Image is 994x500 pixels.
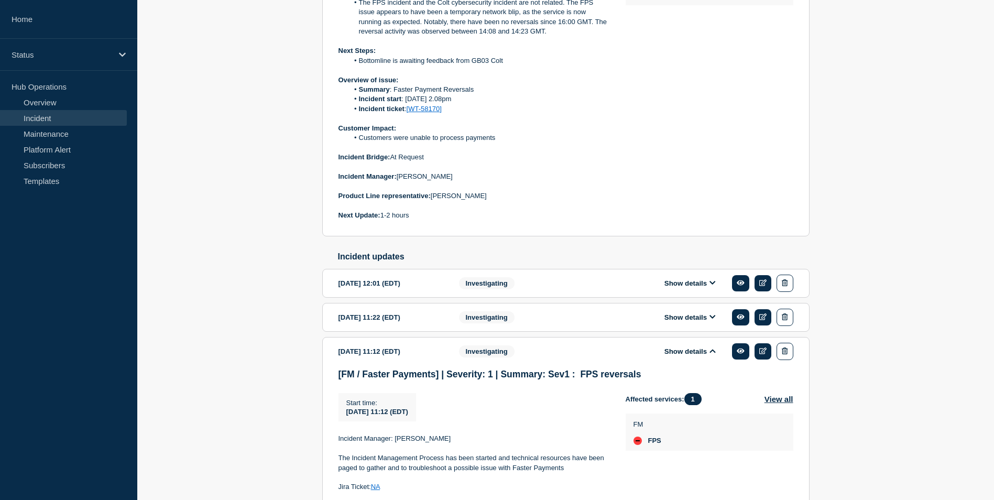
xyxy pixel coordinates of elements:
button: Show details [661,279,719,288]
strong: Summary [359,85,390,93]
h3: [FM / Faster Payments] | Severity: 1 | Summary: Sev1 : FPS reversals [338,369,793,380]
p: Start time : [346,399,408,407]
span: Investigating [459,277,515,289]
li: : [348,104,609,114]
p: [PERSON_NAME] [338,191,609,201]
h2: Incident updates [338,252,810,262]
div: down [633,437,642,445]
li: : Faster Payment Reversals [348,85,609,94]
p: [PERSON_NAME] [338,172,609,181]
p: Incident Manager: [PERSON_NAME] [338,434,609,443]
button: Show details [661,313,719,322]
strong: Next Update: [338,211,380,219]
p: 1-2 hours [338,211,609,220]
div: [DATE] 12:01 (EDT) [338,275,443,292]
button: Show details [661,347,719,356]
div: [DATE] 11:22 (EDT) [338,309,443,326]
span: FPS [648,437,661,445]
p: The Incident Management Process has been started and technical resources have been paged to gathe... [338,453,609,473]
p: FM [633,420,661,428]
strong: Customer Impact: [338,124,397,132]
span: Investigating [459,311,515,323]
strong: Next Steps: [338,47,376,55]
a: NA [371,483,380,491]
li: : [DATE] 2.08pm [348,94,609,104]
span: Investigating [459,345,515,357]
p: Jira Ticket: [338,482,609,492]
span: Affected services: [626,393,707,405]
strong: Product Line representative: [338,192,431,200]
strong: Incident start [359,95,402,103]
strong: Incident ticket [359,105,405,113]
strong: Incident Manager: [338,172,397,180]
span: [DATE] 11:12 (EDT) [346,408,408,416]
span: 1 [684,393,702,405]
li: Bottomline is awaiting feedback from GB03 Colt [348,56,609,66]
p: At Request [338,153,609,162]
p: Status [12,50,112,59]
a: [WT-58170] [407,105,442,113]
strong: Overview of issue: [338,76,399,84]
li: Customers were unable to process payments [348,133,609,143]
div: [DATE] 11:12 (EDT) [338,343,443,360]
button: View all [764,393,793,405]
strong: Incident Bridge: [338,153,390,161]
